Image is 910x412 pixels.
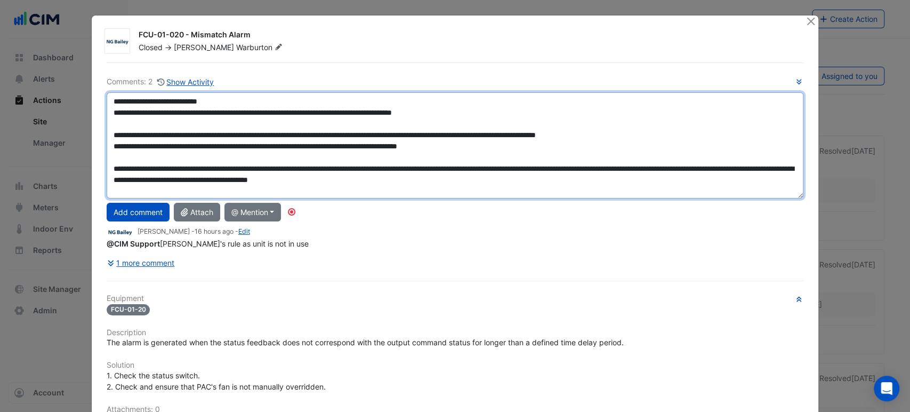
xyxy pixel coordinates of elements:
[107,338,624,347] span: The alarm is generated when the status feedback does not correspond with the output command statu...
[107,203,170,221] button: Add comment
[287,207,296,217] div: Tooltip anchor
[139,29,793,42] div: FCU-01-020 - Mismatch Alarm
[107,239,309,248] span: [PERSON_NAME]'s rule as unit is not in use
[107,304,150,315] span: FCU-01-20
[107,239,160,248] span: support@cim.io [CIM]
[236,42,285,53] span: Warburton
[165,43,172,52] span: ->
[157,76,215,88] button: Show Activity
[107,328,804,337] h6: Description
[107,371,326,391] span: 1. Check the status switch. 2. Check and ensure that PAC's fan is not manually overridden.
[107,253,175,272] button: 1 more comment
[107,226,133,238] img: NG Bailey
[805,15,816,27] button: Close
[105,36,130,47] img: NG Bailey
[174,203,220,221] button: Attach
[195,227,233,235] span: 2025-10-02 09:39:59
[107,76,215,88] div: Comments: 2
[107,294,804,303] h6: Equipment
[139,43,163,52] span: Closed
[238,227,250,235] a: Edit
[224,203,281,221] button: @ Mention
[138,227,250,236] small: [PERSON_NAME] - -
[174,43,234,52] span: [PERSON_NAME]
[107,361,804,370] h6: Solution
[874,376,899,401] div: Open Intercom Messenger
